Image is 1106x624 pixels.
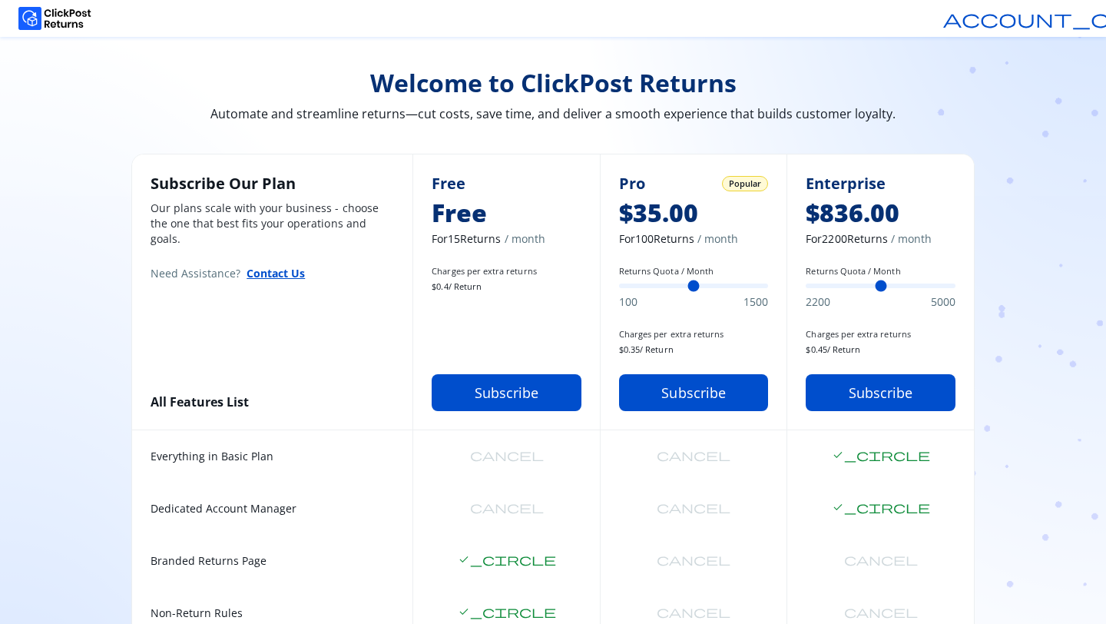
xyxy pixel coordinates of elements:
[697,231,738,247] span: / month
[806,265,955,277] label: Returns Quota / Month
[151,553,394,569] span: Branded Returns Page
[832,449,930,461] span: check_circle
[619,265,769,277] label: Returns Quota / Month
[619,294,637,310] span: 100
[470,501,544,513] span: cancel
[151,449,394,464] span: Everything in Basic Plan
[729,178,761,190] span: Popular
[432,173,465,194] span: Free
[806,294,830,310] span: 2200
[131,105,975,123] span: Automate and streamline returns—cut costs, save time, and deliver a smooth experience that builds...
[131,68,975,98] span: Welcome to ClickPost Returns
[806,344,955,356] span: $ 0.45 / Return
[743,294,768,310] span: 1500
[505,231,545,247] span: / month
[931,294,955,310] span: 5000
[151,393,249,410] span: All Features List
[151,266,240,281] span: Need Assistance?
[432,265,581,277] span: Charges per extra returns
[844,553,918,566] span: cancel
[432,197,581,228] span: Free
[619,374,769,411] button: Subscribe
[806,197,955,228] span: $836.00
[657,449,730,461] span: cancel
[458,606,556,618] span: check_circle
[619,173,645,194] span: Pro
[806,231,955,247] span: For 2200 Returns
[619,231,769,247] span: For 100 Returns
[619,344,769,356] span: $ 0.35 / Return
[832,501,930,513] span: check_circle
[806,173,886,194] span: Enterprise
[657,553,730,566] span: cancel
[619,328,769,340] span: Charges per extra returns
[619,197,769,228] span: $35.00
[891,231,932,247] span: / month
[151,201,394,247] p: Our plans scale with your business - choose the one that best fits your operations and goals.
[806,374,955,411] button: Subscribe
[470,449,544,461] span: cancel
[18,7,91,30] img: Logo
[151,606,394,621] span: Non-Return Rules
[657,606,730,618] span: cancel
[806,328,955,340] span: Charges per extra returns
[432,231,581,247] span: For 15 Returns
[432,280,581,293] span: $ 0.4 / Return
[458,553,556,566] span: check_circle
[151,173,394,194] h2: Subscribe Our Plan
[151,501,394,516] span: Dedicated Account Manager
[432,374,581,411] button: Subscribe
[657,501,730,513] span: cancel
[844,606,918,618] span: cancel
[247,265,305,281] button: Contact Us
